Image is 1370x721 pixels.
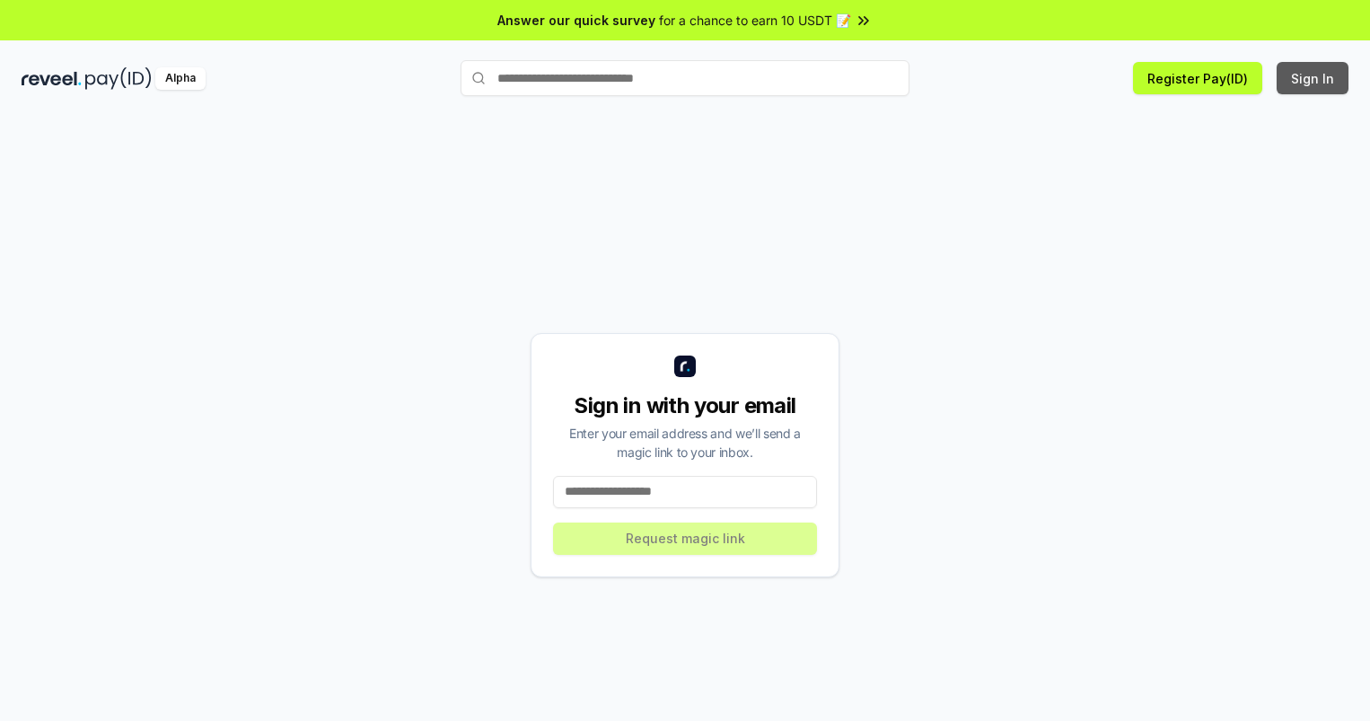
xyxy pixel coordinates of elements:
[497,11,655,30] span: Answer our quick survey
[155,67,206,90] div: Alpha
[1277,62,1348,94] button: Sign In
[85,67,152,90] img: pay_id
[553,391,817,420] div: Sign in with your email
[553,424,817,462] div: Enter your email address and we’ll send a magic link to your inbox.
[659,11,851,30] span: for a chance to earn 10 USDT 📝
[22,67,82,90] img: reveel_dark
[1133,62,1262,94] button: Register Pay(ID)
[674,356,696,377] img: logo_small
